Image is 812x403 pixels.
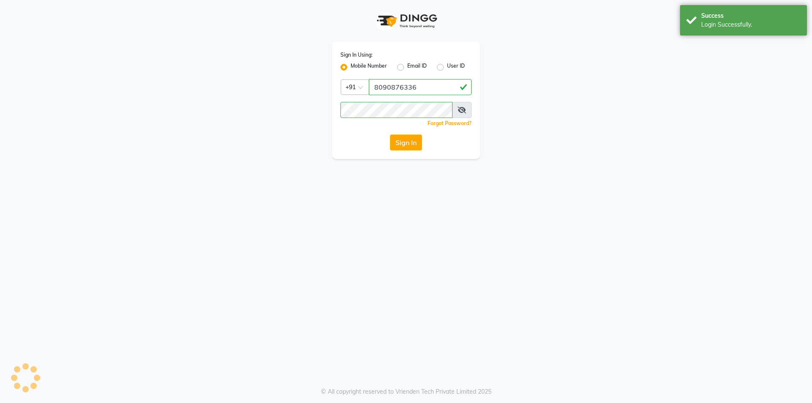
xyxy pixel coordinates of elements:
label: Mobile Number [351,62,387,72]
label: User ID [447,62,465,72]
div: Login Successfully. [701,20,801,29]
label: Email ID [407,62,427,72]
input: Username [340,102,453,118]
input: Username [369,79,472,95]
img: logo1.svg [372,8,440,33]
div: Success [701,11,801,20]
button: Sign In [390,134,422,151]
label: Sign In Using: [340,51,373,59]
a: Forgot Password? [428,120,472,126]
